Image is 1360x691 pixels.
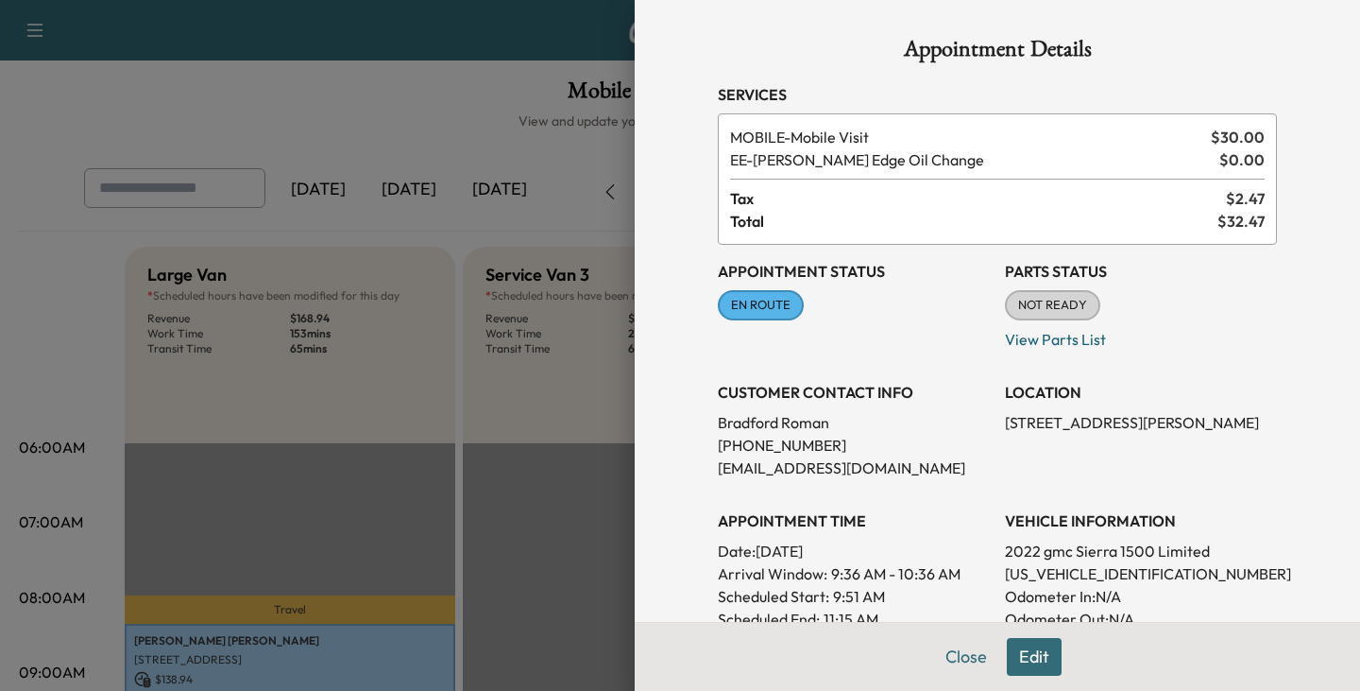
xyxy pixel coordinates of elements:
[718,83,1277,106] h3: Services
[718,510,990,532] h3: APPOINTMENT TIME
[833,585,885,608] p: 9:51 AM
[730,126,1203,148] span: Mobile Visit
[718,411,990,434] p: Bradford Roman
[730,210,1217,233] span: Total
[718,260,990,283] h3: Appointment Status
[1005,381,1277,404] h3: LOCATION
[718,585,829,608] p: Scheduled Start:
[1005,608,1277,631] p: Odometer Out: N/A
[1007,296,1098,315] span: NOT READY
[1007,638,1062,676] button: Edit
[933,638,999,676] button: Close
[718,457,990,479] p: [EMAIL_ADDRESS][DOMAIN_NAME]
[1217,210,1265,233] span: $ 32.47
[720,296,802,315] span: EN ROUTE
[730,187,1226,210] span: Tax
[718,562,990,585] p: Arrival Window:
[1005,260,1277,283] h3: Parts Status
[718,608,820,631] p: Scheduled End:
[1219,148,1265,171] span: $ 0.00
[831,562,960,585] span: 9:36 AM - 10:36 AM
[1005,411,1277,434] p: [STREET_ADDRESS][PERSON_NAME]
[1005,585,1277,608] p: Odometer In: N/A
[1226,187,1265,210] span: $ 2.47
[1005,562,1277,585] p: [US_VEHICLE_IDENTIFICATION_NUMBER]
[1005,510,1277,532] h3: VEHICLE INFORMATION
[1005,320,1277,351] p: View Parts List
[730,148,1212,171] span: Ewing Edge Oil Change
[824,608,878,631] p: 11:15 AM
[1005,540,1277,562] p: 2022 gmc Sierra 1500 Limited
[718,38,1277,68] h1: Appointment Details
[718,540,990,562] p: Date: [DATE]
[718,381,990,404] h3: CUSTOMER CONTACT INFO
[718,434,990,457] p: [PHONE_NUMBER]
[1211,126,1265,148] span: $ 30.00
